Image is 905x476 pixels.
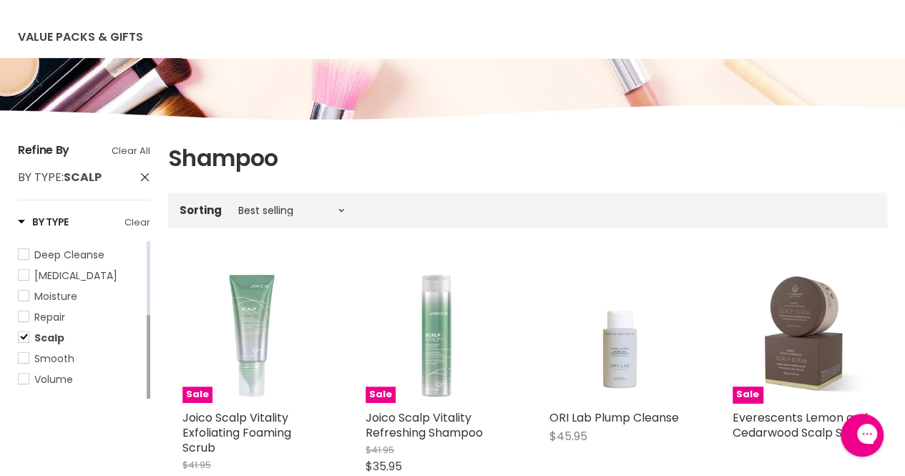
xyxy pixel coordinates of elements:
[366,458,402,475] span: $35.95
[18,215,69,229] h3: By Type
[733,387,763,403] span: Sale
[18,142,69,158] span: Refine By
[112,143,150,159] a: Clear All
[18,247,144,263] a: Deep Cleanse
[180,204,222,216] label: Sorting
[18,330,144,346] a: Scalp
[18,268,144,283] a: Hair Extension
[549,428,587,445] span: $45.95
[366,263,506,403] a: Joico Scalp Vitality Refreshing ShampooSale
[733,409,869,441] a: Everescents Lemon and Cedarwood Scalp Scrub
[182,387,212,403] span: Sale
[18,351,144,366] a: Smooth
[34,310,65,324] span: Repair
[18,309,144,325] a: Repair
[34,268,117,283] span: [MEDICAL_DATA]
[18,371,144,387] a: Volume
[733,263,873,403] a: Everescents Lemon and Cedarwood Scalp ScrubSale
[34,289,77,303] span: Moisture
[34,351,74,366] span: Smooth
[366,443,394,457] span: $41.95
[563,263,675,403] img: ORI Lab Plump Cleanse
[182,458,211,472] span: $41.95
[182,409,291,456] a: Joico Scalp Vitality Exfoliating Foaming Scrub
[549,263,690,403] a: ORI Lab Plump Cleanse
[18,170,150,185] a: By Type: Scalp
[7,22,154,52] a: Value Packs & Gifts
[549,409,679,426] a: ORI Lab Plump Cleanse
[34,331,64,345] span: Scalp
[168,143,887,173] h1: Shampoo
[18,169,102,185] span: :
[833,409,891,462] iframe: Gorgias live chat messenger
[366,409,483,441] a: Joico Scalp Vitality Refreshing Shampoo
[733,263,873,403] img: Everescents Lemon and Cedarwood Scalp Scrub
[18,169,62,185] span: By Type
[124,215,150,230] a: Clear
[366,387,396,403] span: Sale
[34,248,104,262] span: Deep Cleanse
[18,288,144,304] a: Moisture
[182,263,323,403] img: Joico Scalp Vitality Exfoliating Foaming Scrub
[34,372,73,387] span: Volume
[182,263,323,403] a: Joico Scalp Vitality Exfoliating Foaming ScrubSale
[366,263,506,403] img: Joico Scalp Vitality Refreshing Shampoo
[64,169,102,185] strong: Scalp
